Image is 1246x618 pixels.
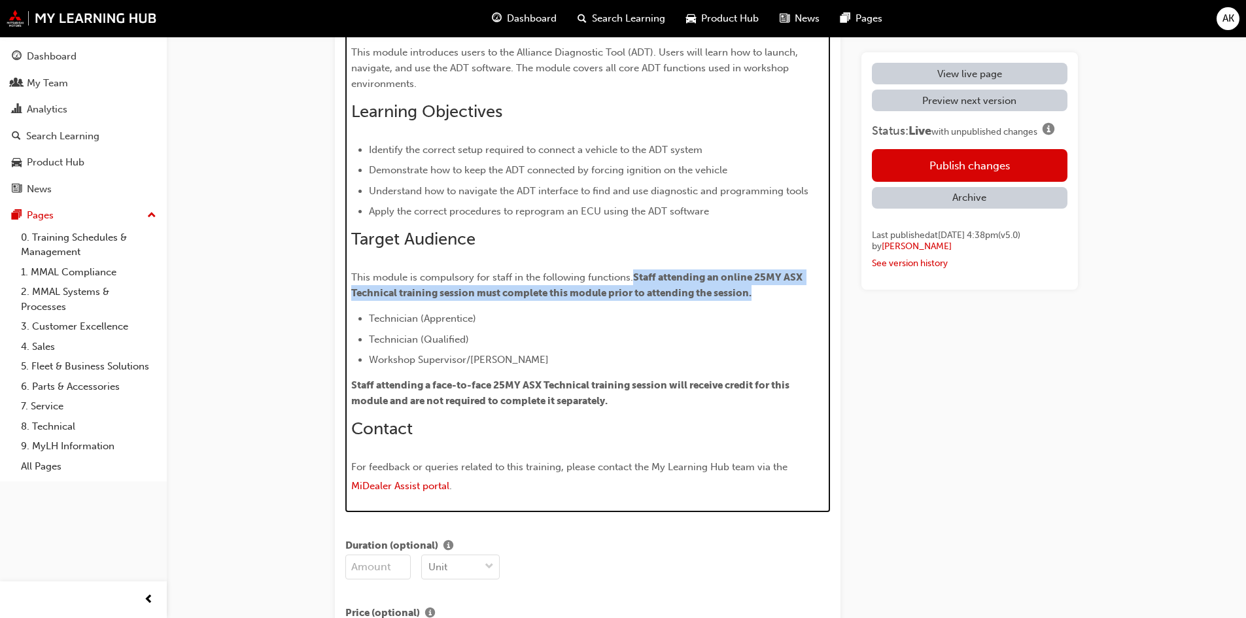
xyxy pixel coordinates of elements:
a: [PERSON_NAME] [882,241,952,252]
div: by [872,241,1067,252]
div: News [27,182,52,197]
span: people-icon [12,78,22,90]
span: Technician (Qualified) [369,334,469,345]
a: news-iconNews [769,5,830,32]
span: with unpublished changes [931,126,1037,137]
span: car-icon [12,157,22,169]
button: Show info [1037,122,1060,139]
div: Unit [428,560,447,575]
span: This module introduces users to the Alliance Diagnostic Tool (ADT). Users will learn how to launc... [351,46,801,90]
span: Learning Objectives [351,101,502,122]
input: Amount [345,555,411,579]
div: Product Hub [27,155,84,170]
span: For feedback or queries related to this training, please contact the My Learning Hub team via the [351,461,787,473]
span: car-icon [686,10,696,27]
a: See version history [872,258,948,269]
a: 7. Service [16,396,162,417]
div: Search Learning [26,129,99,144]
div: Status: [872,122,1067,139]
span: AK [1222,11,1234,26]
span: pages-icon [840,10,850,27]
a: 9. MyLH Information [16,436,162,456]
div: Dashboard [27,49,77,64]
span: Demonstrate how to keep the ADT connected by forcing ignition on the vehicle [369,164,727,176]
a: News [5,177,162,201]
a: All Pages [16,456,162,477]
a: 6. Parts & Accessories [16,377,162,397]
span: . [449,480,452,492]
span: pages-icon [12,210,22,222]
a: 2. MMAL Systems & Processes [16,282,162,317]
a: View live page [872,63,1067,84]
a: Search Learning [5,124,162,148]
a: 5. Fleet & Business Solutions [16,356,162,377]
span: info-icon [443,541,453,553]
div: Analytics [27,102,67,117]
img: mmal [7,10,157,27]
a: pages-iconPages [830,5,893,32]
span: Live [909,124,931,138]
a: 1. MMAL Compliance [16,262,162,283]
span: chart-icon [12,104,22,116]
a: 4. Sales [16,337,162,357]
span: Search Learning [592,11,665,26]
span: Understand how to navigate the ADT interface to find and use diagnostic and programming tools [369,185,808,197]
span: search-icon [578,10,587,27]
a: guage-iconDashboard [481,5,567,32]
a: 0. Training Schedules & Management [16,228,162,262]
a: 3. Customer Excellence [16,317,162,337]
a: Dashboard [5,44,162,69]
span: Pages [856,11,882,26]
div: Pages [27,208,54,223]
span: Technician (Apprentice) [369,313,476,324]
span: Apply the correct procedures to reprogram an ECU using the ADT software [369,205,709,217]
span: News [795,11,820,26]
a: My Team [5,71,162,95]
span: info-icon [1043,124,1054,138]
button: DashboardMy TeamAnalyticsSearch LearningProduct HubNews [5,42,162,203]
span: guage-icon [12,51,22,63]
div: Last published at [DATE] 4:38pm (v 5 . 0 ) [872,230,1067,241]
span: up-icon [147,207,156,224]
span: Dashboard [507,11,557,26]
span: down-icon [485,558,494,575]
span: Target Audience [351,229,476,249]
span: Identify the correct setup required to connect a vehicle to the ADT system [369,144,702,156]
span: Duration (optional) [345,538,438,555]
span: Product Hub [701,11,759,26]
span: Staff attending a face-to-face 25MY ASX Technical training session will receive credit for this m... [351,379,791,407]
button: Show info [438,538,459,555]
button: Pages [5,203,162,228]
a: Preview next version [872,90,1067,111]
a: car-iconProduct Hub [676,5,769,32]
span: guage-icon [492,10,502,27]
a: Analytics [5,97,162,122]
a: search-iconSearch Learning [567,5,676,32]
span: Workshop Supervisor/[PERSON_NAME] [369,354,549,366]
a: MiDealer Assist portal [351,480,449,492]
span: news-icon [12,184,22,196]
a: Product Hub [5,150,162,175]
span: This module is compulsory for staff in the following functions. [351,271,633,283]
a: 8. Technical [16,417,162,437]
span: news-icon [780,10,789,27]
button: AK [1217,7,1239,30]
span: prev-icon [144,592,154,608]
div: My Team [27,76,68,91]
button: Archive [872,187,1067,209]
button: Publish changes [872,149,1067,182]
span: search-icon [12,131,21,143]
span: Contact [351,419,413,439]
